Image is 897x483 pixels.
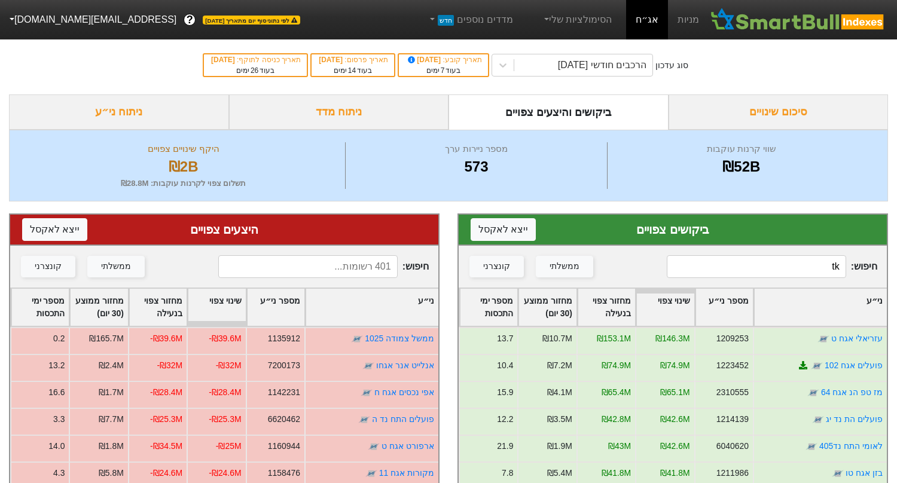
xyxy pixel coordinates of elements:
[157,359,182,372] div: -₪32M
[547,440,572,453] div: ₪1.9M
[358,414,370,426] img: tase link
[602,413,631,426] div: ₪42.8M
[669,94,889,130] div: סיכום שינויים
[441,66,445,75] span: 7
[247,289,304,326] div: Toggle SortBy
[374,387,434,397] a: אפי נכסים אגח ח
[602,467,631,479] div: ₪41.8M
[211,56,237,64] span: [DATE]
[423,8,518,32] a: מדדים נוספיםחדש
[89,332,123,345] div: ₪165.7M
[819,441,883,451] a: לאומי התח נד405
[602,359,631,372] div: ₪74.9M
[471,221,875,239] div: ביקושים צפויים
[807,387,819,399] img: tase link
[826,414,883,424] a: פועלים הת נד יג
[518,289,576,326] div: Toggle SortBy
[48,386,65,399] div: 16.6
[831,334,883,343] a: עזריאלי אגח ט
[209,413,241,426] div: -₪25.3M
[268,413,300,426] div: 6620462
[22,218,87,241] button: ייצא לאקסל
[70,289,127,326] div: Toggle SortBy
[365,467,377,479] img: tase link
[537,8,617,32] a: הסימולציות שלי
[597,332,631,345] div: ₪153.1M
[218,255,398,278] input: 401 רשומות...
[318,54,388,65] div: תאריך פרסום :
[229,94,449,130] div: ניתוח מדד
[209,386,241,399] div: -₪28.4M
[372,414,434,424] a: פועלים התח נד ה
[636,289,694,326] div: Toggle SortBy
[99,359,124,372] div: ₪2.4M
[9,94,229,130] div: ניתוח ני״ע
[319,56,344,64] span: [DATE]
[716,413,749,426] div: 1214139
[558,58,646,72] div: הרכבים חודשי [DATE]
[542,332,572,345] div: ₪10.7M
[99,467,124,479] div: ₪5.8M
[660,359,690,372] div: ₪74.9M
[306,289,438,326] div: Toggle SortBy
[660,413,690,426] div: ₪42.6M
[87,256,145,277] button: ממשלתי
[361,387,373,399] img: tase link
[405,65,482,76] div: בעוד ימים
[99,413,124,426] div: ₪7.7M
[150,386,182,399] div: -₪28.4M
[812,414,824,426] img: tase link
[460,289,517,326] div: Toggle SortBy
[251,66,258,75] span: 26
[716,440,749,453] div: 6040620
[667,255,877,278] span: חיפוש :
[368,441,380,453] img: tase link
[150,467,182,479] div: -₪24.6M
[655,332,689,345] div: ₪146.3M
[209,332,241,345] div: -₪39.6M
[695,289,753,326] div: Toggle SortBy
[351,333,363,345] img: tase link
[716,359,749,372] div: 1223452
[660,467,690,479] div: ₪41.8M
[602,386,631,399] div: ₪65.4M
[846,468,883,478] a: בזן אגח טו
[99,386,124,399] div: ₪1.7M
[25,178,342,189] div: תשלום צפוי לקרנות עוקבות : ₪28.8M
[129,289,187,326] div: Toggle SortBy
[497,440,513,453] div: 21.9
[203,16,300,25] span: לפי נתוני סוף יום מתאריך [DATE]
[210,65,301,76] div: בעוד ימים
[349,142,603,156] div: מספר ניירות ערך
[497,413,513,426] div: 12.2
[216,440,242,453] div: -₪25M
[188,289,245,326] div: Toggle SortBy
[811,360,823,372] img: tase link
[716,332,749,345] div: 1209253
[660,386,690,399] div: ₪65.1M
[497,359,513,372] div: 10.4
[349,156,603,178] div: 573
[817,333,829,345] img: tase link
[550,260,579,273] div: ממשלתי
[268,386,300,399] div: 1142231
[53,332,65,345] div: 0.2
[382,441,434,451] a: ארפורט אגח ט
[547,467,572,479] div: ₪5.4M
[348,66,356,75] span: 14
[210,54,301,65] div: תאריך כניסה לתוקף :
[216,359,242,372] div: -₪32M
[547,359,572,372] div: ₪7.2M
[48,440,65,453] div: 14.0
[268,332,300,345] div: 1135912
[709,8,887,32] img: SmartBull
[469,256,524,277] button: קונצרני
[22,221,426,239] div: היצעים צפויים
[21,256,75,277] button: קונצרני
[611,156,872,178] div: ₪52B
[101,260,131,273] div: ממשלתי
[448,94,669,130] div: ביקושים והיצעים צפויים
[209,467,241,479] div: -₪24.6M
[405,54,482,65] div: תאריך קובע :
[716,467,749,479] div: 1211986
